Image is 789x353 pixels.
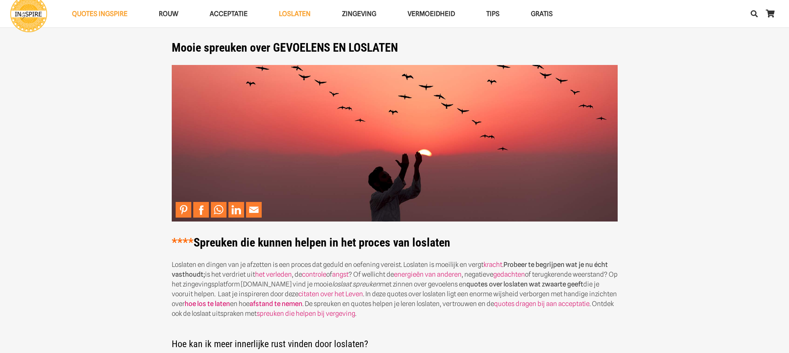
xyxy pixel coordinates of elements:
a: controle [302,270,326,278]
em: loslaat spreuken [332,280,380,288]
a: ZingevingZingeving Menu [326,4,392,24]
span: ROUW [159,10,178,18]
a: quotes dragen bij aan acceptatie [494,300,590,308]
span: Acceptatie [210,10,248,18]
h1: Mooie spreuken over GEVOELENS EN LOSLATEN [172,41,618,55]
a: citaten over het Leven [298,290,363,298]
a: Share to Facebook [193,202,209,218]
a: ROUWROUW Menu [143,4,194,24]
a: TIPSTIPS Menu [471,4,515,24]
span: Loslaten [279,10,311,18]
li: Pinterest [176,202,193,218]
a: kracht [483,261,502,268]
a: VERMOEIDHEIDVERMOEIDHEID Menu [392,4,471,24]
p: Loslaten en dingen van je afzetten is een proces dat geduld en oefening vereist. Loslaten is moei... [172,260,618,319]
li: Facebook [193,202,211,218]
span: TIPS [486,10,500,18]
span: GRATIS [531,10,553,18]
a: het verleden [255,270,292,278]
span: VERMOEIDHEID [408,10,455,18]
strong: Spreuken die kunnen helpen in het proces van loslaten [172,236,450,249]
strong: Probeer te begrijpen wat je nu écht vasthoudt; [172,261,608,278]
a: GRATISGRATIS Menu [515,4,568,24]
span: QUOTES INGSPIRE [72,10,128,18]
a: hoe los te laten [185,300,230,308]
a: AcceptatieAcceptatie Menu [194,4,263,24]
a: afstand te nemen [250,300,302,308]
a: QUOTES INGSPIREQUOTES INGSPIRE Menu [56,4,143,24]
a: LoslatenLoslaten Menu [263,4,326,24]
a: Share to LinkedIn [228,202,244,218]
li: WhatsApp [211,202,228,218]
img: Loslaten quotes - spreuken over leren loslaten en, accepteren, gedachten loslaten en controle ler... [172,65,618,222]
span: Zingeving [342,10,376,18]
strong: quotes over loslaten wat zwaarte geeft [466,280,583,288]
a: Mail to Email This [246,202,262,218]
a: spreuken die helpen bij vergeving [257,310,355,317]
a: gedachten [493,270,525,278]
a: Pin to Pinterest [176,202,191,218]
li: LinkedIn [228,202,246,218]
a: Zoeken [746,4,762,23]
a: energieën van anderen [394,270,462,278]
a: Share to WhatsApp [211,202,226,218]
h2: Hoe kan ik meer innerlijke rust vinden door loslaten? [172,328,618,349]
li: Email This [246,202,264,218]
a: angst [332,270,349,278]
